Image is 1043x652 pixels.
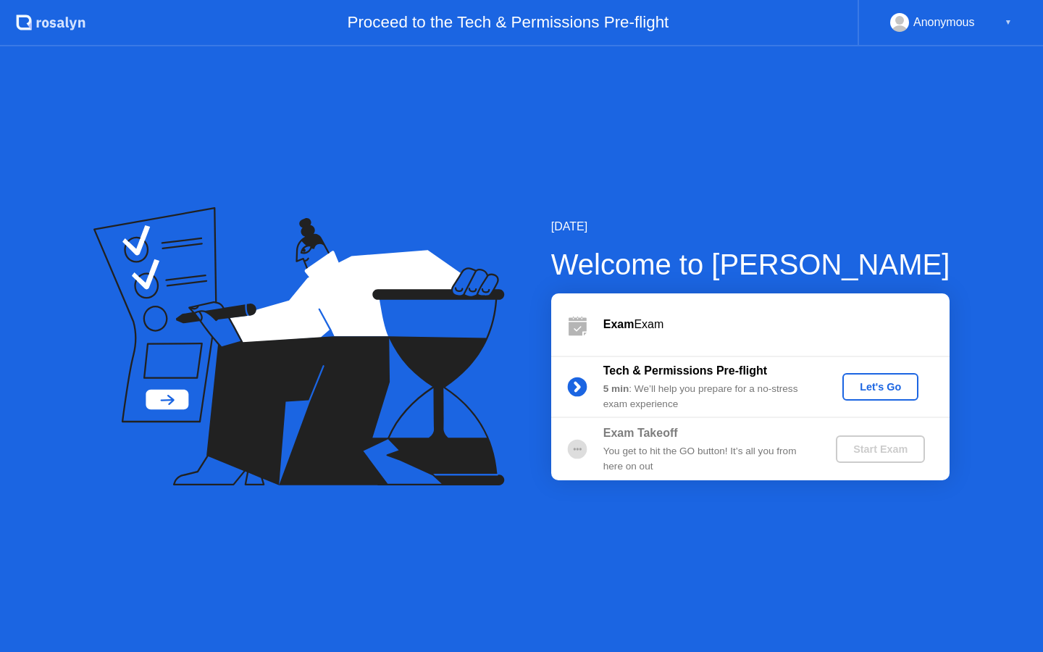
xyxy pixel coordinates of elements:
div: Anonymous [913,13,975,32]
b: 5 min [603,383,629,394]
button: Start Exam [836,435,925,463]
div: Let's Go [848,381,913,393]
div: You get to hit the GO button! It’s all you from here on out [603,444,812,474]
b: Tech & Permissions Pre-flight [603,364,767,377]
div: Start Exam [842,443,919,455]
div: Welcome to [PERSON_NAME] [551,243,950,286]
div: : We’ll help you prepare for a no-stress exam experience [603,382,812,411]
div: Exam [603,316,950,333]
div: ▼ [1005,13,1012,32]
div: [DATE] [551,218,950,235]
b: Exam [603,318,634,330]
button: Let's Go [842,373,918,401]
b: Exam Takeoff [603,427,678,439]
